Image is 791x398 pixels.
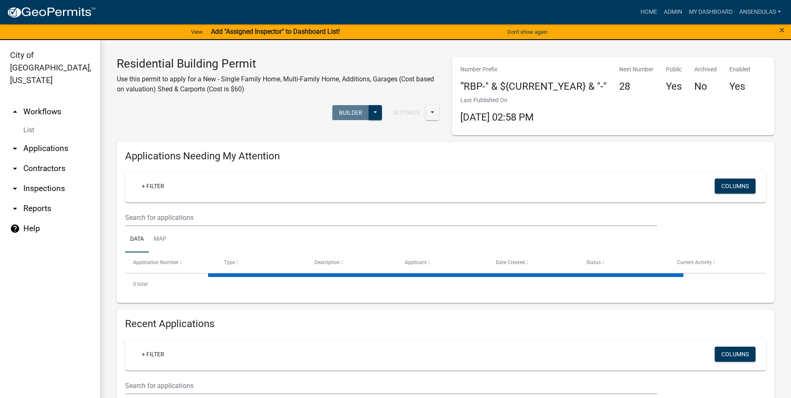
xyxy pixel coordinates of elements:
[488,252,578,272] datatable-header-cell: Date Created
[504,25,551,39] button: Don't show again
[669,252,760,272] datatable-header-cell: Current Activity
[10,224,20,234] i: help
[779,25,785,35] button: Close
[306,252,397,272] datatable-header-cell: Description
[188,25,206,39] a: View
[10,107,20,117] i: arrow_drop_up
[715,347,756,362] button: Columns
[125,318,766,330] h4: Recent Applications
[332,105,369,120] button: Builder
[211,28,340,35] strong: Add "Assigned Inspector" to Dashboard List!
[125,150,766,162] h4: Applications Needing My Attention
[405,259,427,265] span: Applicant
[224,259,235,265] span: Type
[135,347,171,362] a: + Filter
[666,65,682,74] p: Public
[117,57,439,71] h3: Residential Building Permit
[125,377,657,394] input: Search for applications
[125,274,766,295] div: 0 total
[660,4,686,20] a: Admin
[10,164,20,174] i: arrow_drop_down
[619,65,653,74] p: Next Number
[686,4,736,20] a: My Dashboard
[586,259,601,265] span: Status
[460,96,534,105] p: Last Published On
[729,65,750,74] p: Enabled
[715,179,756,194] button: Columns
[460,81,607,93] h4: “RBP-" & ${CURRENT_YEAR} & "-"
[314,259,340,265] span: Description
[216,252,306,272] datatable-header-cell: Type
[736,4,784,20] a: ansendulas
[10,204,20,214] i: arrow_drop_down
[694,81,717,93] h4: No
[666,81,682,93] h4: Yes
[10,184,20,194] i: arrow_drop_down
[578,252,669,272] datatable-header-cell: Status
[117,74,439,94] p: Use this permit to apply for a New - Single Family Home, Multi-Family Home, Additions, Garages (C...
[125,252,216,272] datatable-header-cell: Application Number
[10,144,20,154] i: arrow_drop_down
[386,105,426,120] button: Settings
[149,226,171,253] a: Map
[460,65,607,74] p: Number Prefix
[125,209,657,226] input: Search for applications
[133,259,178,265] span: Application Number
[619,81,653,93] h4: 28
[694,65,717,74] p: Archived
[779,24,785,36] span: ×
[677,259,712,265] span: Current Activity
[496,259,525,265] span: Date Created
[397,252,487,272] datatable-header-cell: Applicant
[637,4,660,20] a: Home
[135,179,171,194] a: + Filter
[460,111,534,123] span: [DATE] 02:58 PM
[125,226,149,253] a: Data
[729,81,750,93] h4: Yes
